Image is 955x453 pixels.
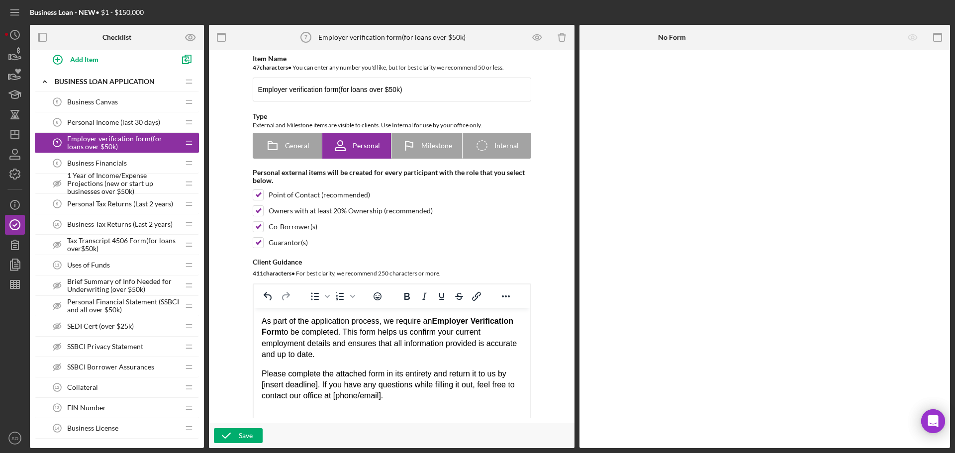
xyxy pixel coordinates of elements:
div: Save [239,428,253,443]
button: Underline [433,289,450,303]
tspan: 10 [55,222,60,227]
span: EIN Number [67,404,106,412]
div: Numbered list [332,289,357,303]
button: Save [214,428,263,443]
span: Brief Summary of Info Needed for Underwriting (over $50k) [67,277,179,293]
button: Undo [260,289,277,303]
b: Checklist [102,33,131,41]
div: Bullet list [306,289,331,303]
span: Personal Income (last 30 days) [67,118,160,126]
button: Emojis [369,289,386,303]
span: Business Canvas [67,98,118,106]
div: Type [253,112,531,120]
div: Guarantor(s) [269,239,308,247]
span: 1 Year of Income/Expense Projections (new or start up businesses over $50k) [67,172,179,195]
span: Personal Financial Statement (SSBCI and all over $50k) [67,298,179,314]
div: Owners with at least 20% Ownership (recommended) [269,207,433,215]
span: Uses of Funds [67,261,110,269]
button: Redo [277,289,294,303]
div: Point of Contact (recommended) [269,191,370,199]
iframe: Rich Text Area [254,308,530,419]
b: 411 character s • [253,270,295,277]
tspan: 12 [55,385,60,390]
button: Italic [416,289,433,303]
div: You can enter any number you'd like, but for best clarity we recommend 50 or less. [253,63,531,73]
div: Co-Borrower(s) [269,223,317,231]
button: SO [5,428,25,448]
span: Business Financials [67,159,127,167]
div: External and Milestone items are visible to clients. Use Internal for use by your office only. [253,120,531,130]
button: Strikethrough [451,289,468,303]
span: Tax Transcript 4506 Form(for loans over$50k) [67,237,179,253]
tspan: 14 [55,426,60,431]
tspan: 9 [56,201,59,206]
span: Internal [494,142,519,150]
div: Add Item [70,50,98,69]
div: Open Intercom Messenger [921,409,945,433]
span: Collateral [67,383,98,391]
span: SEDI Cert (over $25k) [67,322,134,330]
span: Personal [353,142,380,150]
div: For best clarity, we recommend 250 characters or more. [253,269,531,278]
div: Item Name [253,55,531,63]
button: Insert/edit link [468,289,485,303]
button: Reveal or hide additional toolbar items [497,289,514,303]
b: 47 character s • [253,64,291,71]
span: General [285,142,309,150]
tspan: 13 [55,405,60,410]
span: Employer verification form(for loans over $50k) [67,135,179,151]
b: Business Loan - NEW [30,8,95,16]
div: Personal external items will be created for every participant with the role that you select below. [253,169,531,184]
div: Client Guidance [253,258,531,266]
span: Business Tax Returns (Last 2 years) [67,220,173,228]
tspan: 7 [304,34,307,40]
tspan: 6 [56,120,59,125]
text: SO [11,436,18,441]
span: Business License [67,424,118,432]
div: BUSINESS LOAN APPLICATION [55,78,179,86]
b: No Form [658,33,686,41]
tspan: 7 [56,140,59,145]
button: Bold [398,289,415,303]
button: Add Item [45,49,174,69]
div: • $1 - $150,000 [30,8,144,16]
tspan: 11 [55,263,60,268]
span: SSBCI Privacy Statement [67,343,143,351]
tspan: 8 [56,161,59,166]
span: Personal Tax Returns (Last 2 years) [67,200,173,208]
div: Employer verification form(for loans over $50k) [318,33,466,41]
span: Milestone [421,142,452,150]
span: SSBCI Borrower Assurances [67,363,154,371]
tspan: 5 [56,99,59,104]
